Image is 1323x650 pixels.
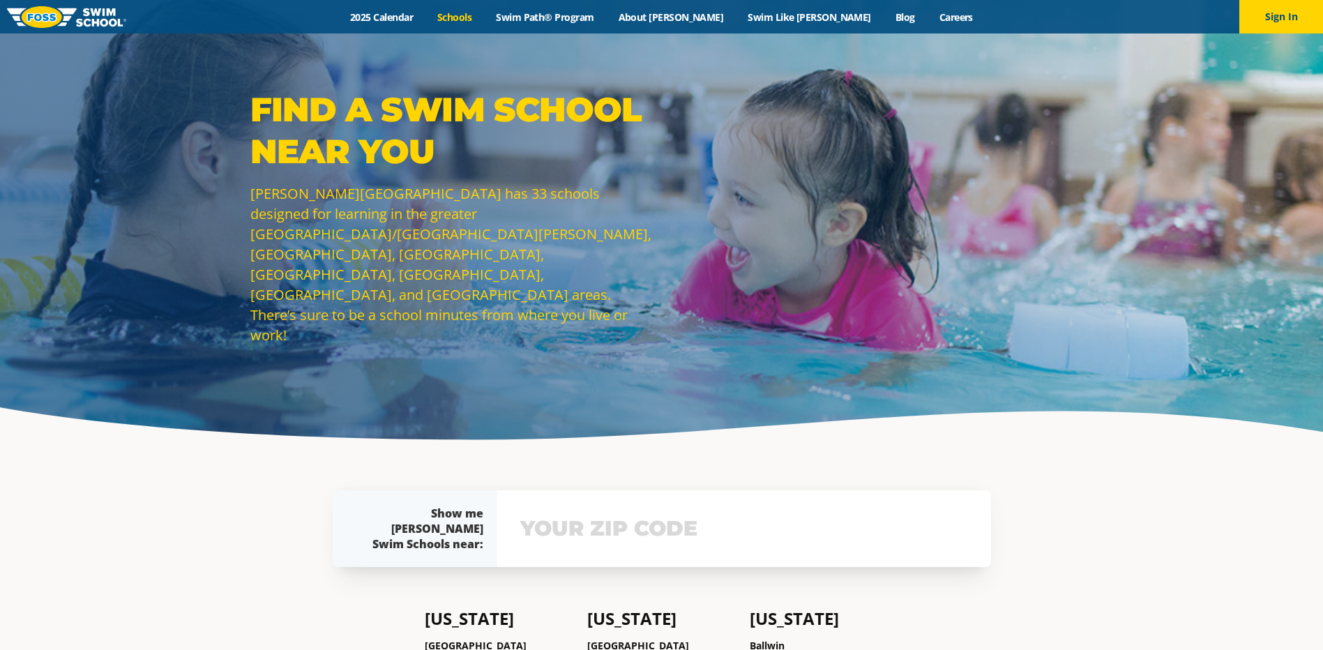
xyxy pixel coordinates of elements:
[883,10,927,24] a: Blog
[927,10,985,24] a: Careers
[361,506,483,552] div: Show me [PERSON_NAME] Swim Schools near:
[7,6,126,28] img: FOSS Swim School Logo
[425,10,484,24] a: Schools
[750,609,898,628] h4: [US_STATE]
[606,10,736,24] a: About [PERSON_NAME]
[517,508,972,549] input: YOUR ZIP CODE
[425,609,573,628] h4: [US_STATE]
[736,10,884,24] a: Swim Like [PERSON_NAME]
[250,183,655,345] p: [PERSON_NAME][GEOGRAPHIC_DATA] has 33 schools designed for learning in the greater [GEOGRAPHIC_DA...
[484,10,606,24] a: Swim Path® Program
[587,609,736,628] h4: [US_STATE]
[338,10,425,24] a: 2025 Calendar
[250,89,655,172] p: Find a Swim School Near You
